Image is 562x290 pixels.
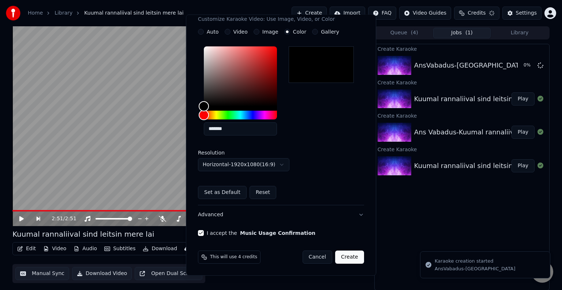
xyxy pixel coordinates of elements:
button: Advanced [198,205,364,224]
button: Reset [250,186,276,199]
button: Cancel [303,251,332,264]
label: Color [293,29,307,34]
label: Image [262,29,278,34]
button: I accept the [240,230,315,236]
span: This will use 4 credits [210,254,257,260]
button: Set as Default [198,186,247,199]
div: Hue [204,111,277,119]
button: Create [335,251,364,264]
div: Color [204,46,277,106]
div: VideoCustomize Karaoke Video: Use Image, Video, or Color [198,29,364,205]
label: Gallery [321,29,339,34]
label: Auto [207,29,219,34]
label: Video [233,29,248,34]
label: Resolution [198,150,271,155]
p: Customize Karaoke Video: Use Image, Video, or Color [198,16,335,23]
label: I accept the [207,230,315,236]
